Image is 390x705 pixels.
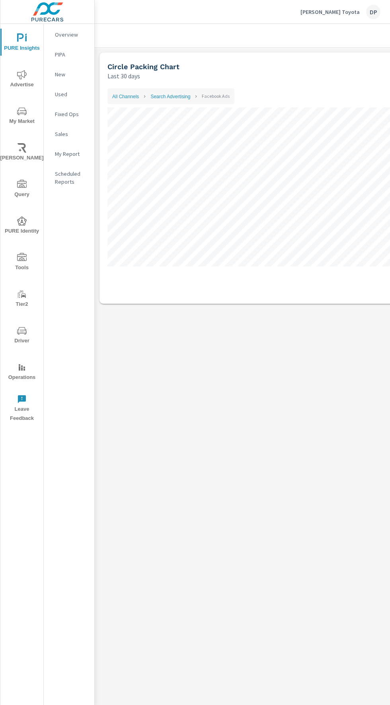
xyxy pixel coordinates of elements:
[3,180,41,199] span: Query
[44,68,94,80] div: New
[150,94,190,99] a: Search Advertising
[3,70,41,89] span: Advertise
[0,24,43,426] div: nav menu
[107,88,234,104] nav: chart navigation
[3,107,41,126] span: My Market
[55,90,88,98] p: Used
[44,29,94,41] div: Overview
[44,88,94,100] div: Used
[3,253,41,272] span: Tools
[366,5,380,19] div: DP
[202,93,230,100] p: Facebook Ads
[3,289,41,309] span: Tier2
[55,110,88,118] p: Fixed Ops
[107,71,140,81] p: Last 30 days
[55,50,88,58] p: PIPA
[3,216,41,236] span: PURE Identity
[55,70,88,78] p: New
[55,130,88,138] p: Sales
[107,62,179,71] h5: Circle Packing Chart
[55,150,88,158] p: My Report
[3,363,41,382] span: Operations
[44,49,94,60] div: PIPA
[3,33,41,53] span: PURE Insights
[3,143,41,163] span: [PERSON_NAME]
[55,31,88,39] p: Overview
[44,128,94,140] div: Sales
[3,394,41,423] span: Leave Feedback
[300,8,360,16] p: [PERSON_NAME] Toyota
[44,108,94,120] div: Fixed Ops
[112,94,139,99] a: All Channels
[55,170,88,186] p: Scheduled Reports
[44,168,94,188] div: Scheduled Reports
[3,326,41,346] span: Driver
[44,148,94,160] div: My Report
